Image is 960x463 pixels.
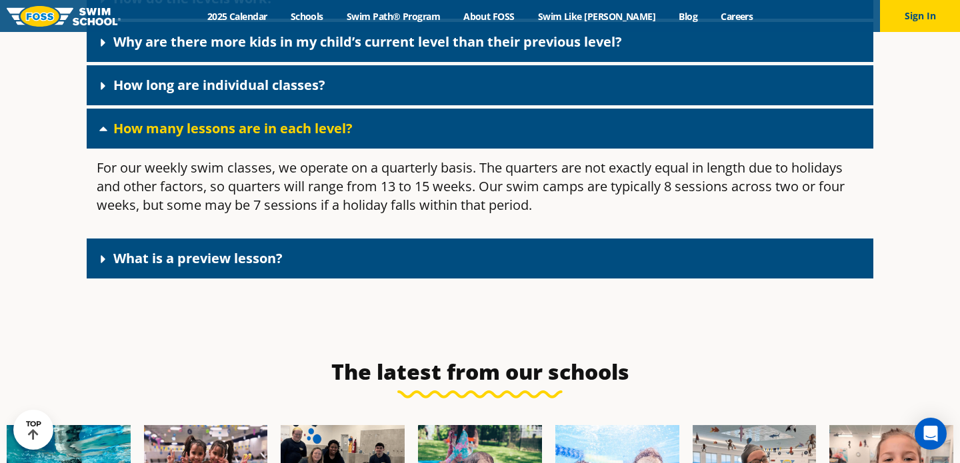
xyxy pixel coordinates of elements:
[113,76,325,94] a: How long are individual classes?
[195,10,279,23] a: 2025 Calendar
[709,10,765,23] a: Careers
[335,10,451,23] a: Swim Path® Program
[113,33,622,51] a: Why are there more kids in my child’s current level than their previous level?
[97,159,863,215] p: For our weekly swim classes, we operate on a quarterly basis. The quarters are not exactly equal ...
[452,10,527,23] a: About FOSS
[915,418,947,450] div: Open Intercom Messenger
[113,249,283,267] a: What is a preview lesson?
[113,119,353,137] a: How many lessons are in each level?
[7,6,121,27] img: FOSS Swim School Logo
[87,22,873,62] div: Why are there more kids in my child’s current level than their previous level?
[87,65,873,105] div: How long are individual classes?
[87,109,873,149] div: How many lessons are in each level?
[87,149,873,235] div: How many lessons are in each level?
[526,10,667,23] a: Swim Like [PERSON_NAME]
[26,420,41,440] div: TOP
[87,238,873,278] div: What is a preview lesson?
[279,10,335,23] a: Schools
[667,10,709,23] a: Blog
